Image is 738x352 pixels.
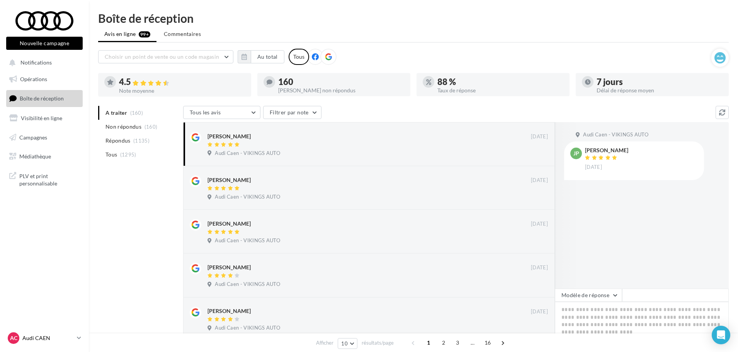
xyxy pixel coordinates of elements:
[215,150,280,157] span: Audi Caen - VIKINGS AUTO
[238,50,284,63] button: Au total
[145,124,158,130] span: (160)
[120,151,136,158] span: (1295)
[531,221,548,228] span: [DATE]
[215,281,280,288] span: Audi Caen - VIKINGS AUTO
[190,109,221,116] span: Tous les avis
[5,90,84,107] a: Boîte de réception
[20,95,64,102] span: Boîte de réception
[207,220,251,228] div: [PERSON_NAME]
[21,115,62,121] span: Visibilité en ligne
[119,88,245,94] div: Note moyenne
[481,337,494,349] span: 16
[451,337,464,349] span: 3
[19,171,80,187] span: PLV et print personnalisable
[555,289,622,302] button: Modèle de réponse
[98,50,233,63] button: Choisir un point de vente ou un code magasin
[105,137,131,145] span: Répondus
[19,134,47,140] span: Campagnes
[278,88,404,93] div: [PERSON_NAME] non répondus
[20,76,47,82] span: Opérations
[5,148,84,165] a: Médiathèque
[105,123,141,131] span: Non répondus
[133,138,150,144] span: (1135)
[98,12,729,24] div: Boîte de réception
[215,237,280,244] span: Audi Caen - VIKINGS AUTO
[22,334,74,342] p: Audi CAEN
[207,133,251,140] div: [PERSON_NAME]
[585,164,602,171] span: [DATE]
[207,176,251,184] div: [PERSON_NAME]
[164,31,201,37] span: Commentaires
[585,148,628,153] div: [PERSON_NAME]
[583,131,648,138] span: Audi Caen - VIKINGS AUTO
[251,50,284,63] button: Au total
[6,331,83,345] a: AC Audi CAEN
[597,88,723,93] div: Délai de réponse moyen
[6,37,83,50] button: Nouvelle campagne
[422,337,435,349] span: 1
[531,133,548,140] span: [DATE]
[207,307,251,315] div: [PERSON_NAME]
[466,337,479,349] span: ...
[5,110,84,126] a: Visibilité en ligne
[341,340,348,347] span: 10
[531,177,548,184] span: [DATE]
[263,106,321,119] button: Filtrer par note
[437,337,450,349] span: 2
[207,264,251,271] div: [PERSON_NAME]
[5,129,84,146] a: Campagnes
[215,194,280,201] span: Audi Caen - VIKINGS AUTO
[105,53,219,60] span: Choisir un point de vente ou un code magasin
[712,326,730,344] div: Open Intercom Messenger
[531,308,548,315] span: [DATE]
[119,78,245,87] div: 4.5
[10,334,17,342] span: AC
[362,339,394,347] span: résultats/page
[105,151,117,158] span: Tous
[531,264,548,271] span: [DATE]
[437,78,563,86] div: 88 %
[215,325,280,332] span: Audi Caen - VIKINGS AUTO
[20,60,52,66] span: Notifications
[278,78,404,86] div: 160
[338,338,357,349] button: 10
[5,71,84,87] a: Opérations
[597,78,723,86] div: 7 jours
[573,150,579,157] span: JP
[437,88,563,93] div: Taux de réponse
[5,168,84,190] a: PLV et print personnalisable
[19,153,51,160] span: Médiathèque
[183,106,260,119] button: Tous les avis
[289,49,309,65] div: Tous
[316,339,333,347] span: Afficher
